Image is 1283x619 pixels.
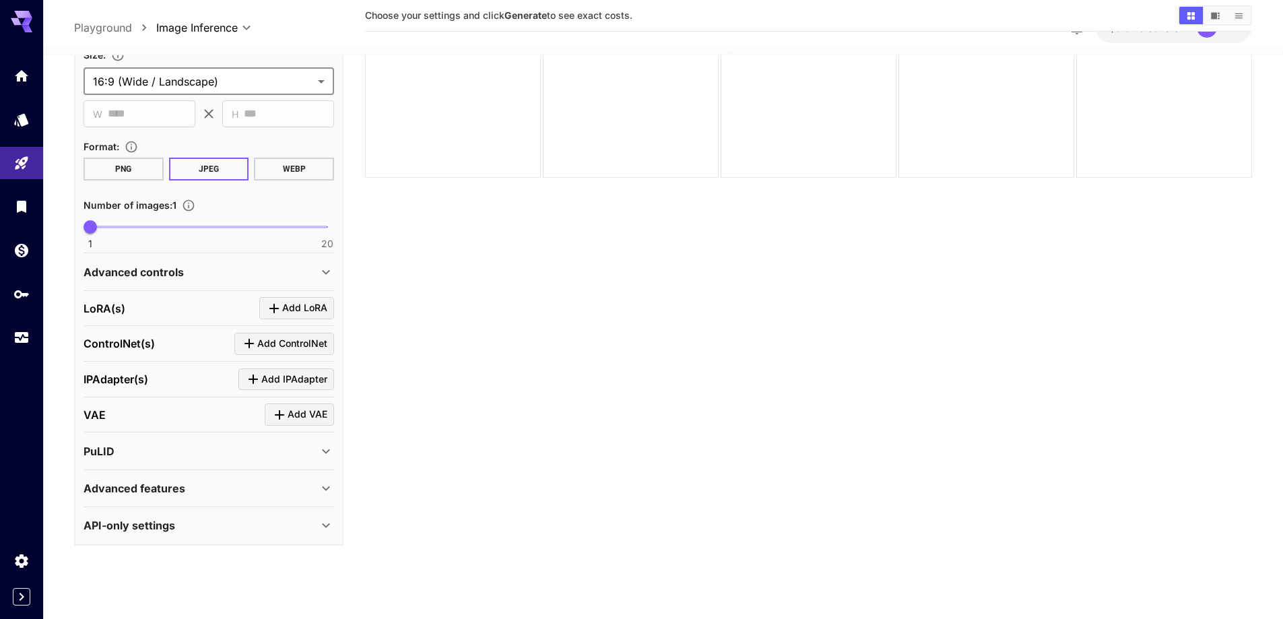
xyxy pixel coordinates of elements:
div: Home [13,67,30,84]
p: Advanced controls [84,263,184,280]
button: Expand sidebar [13,588,30,606]
button: Click to add ControlNet [234,333,334,355]
span: $0.04 [1109,22,1139,34]
div: API Keys [13,286,30,302]
a: Playground [74,20,132,36]
button: PNG [84,157,164,180]
div: Playground [13,155,30,172]
p: IPAdapter(s) [84,371,148,387]
span: 16:9 (Wide / Landscape) [93,73,312,90]
div: API-only settings [84,509,334,542]
div: Show images in grid viewShow images in video viewShow images in list view [1178,5,1252,26]
div: Wallet [13,242,30,259]
div: Library [13,198,30,215]
span: 20 [321,237,333,251]
div: Models [13,111,30,128]
button: Choose the file format for the output image. [119,140,143,154]
button: WEBP [254,157,334,180]
button: JPEG [169,157,249,180]
span: Add VAE [288,406,327,423]
div: Advanced features [84,472,334,504]
p: VAE [84,407,106,423]
div: Advanced controls [84,255,334,288]
span: 1 [88,237,92,251]
button: Adjust the dimensions of the generated image by specifying its width and height in pixels, or sel... [106,48,130,62]
span: H [232,106,238,121]
p: Advanced features [84,480,185,496]
button: Show images in list view [1227,7,1251,24]
span: credits left [1139,22,1186,34]
p: PuLID [84,443,114,459]
span: Add LoRA [282,300,327,317]
p: LoRA(s) [84,300,125,316]
span: Add IPAdapter [261,371,327,388]
span: W [93,106,102,121]
button: Specify how many images to generate in a single request. Each image generation will be charged se... [176,199,201,212]
span: Add ControlNet [257,335,327,352]
nav: breadcrumb [74,20,156,36]
p: ControlNet(s) [84,335,155,352]
span: Image Inference [156,20,238,36]
span: Choose your settings and click to see exact costs. [365,9,632,21]
button: Show images in grid view [1179,7,1203,24]
b: Generate [504,9,547,21]
button: Click to add LoRA [259,297,334,319]
div: Settings [13,552,30,569]
div: PuLID [84,435,334,467]
span: Format : [84,140,119,152]
p: API-only settings [84,517,175,533]
div: Usage [13,329,30,346]
button: Click to add IPAdapter [238,368,334,391]
button: Show images in video view [1204,7,1227,24]
span: Number of images : 1 [84,199,176,210]
button: Click to add VAE [265,403,334,426]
